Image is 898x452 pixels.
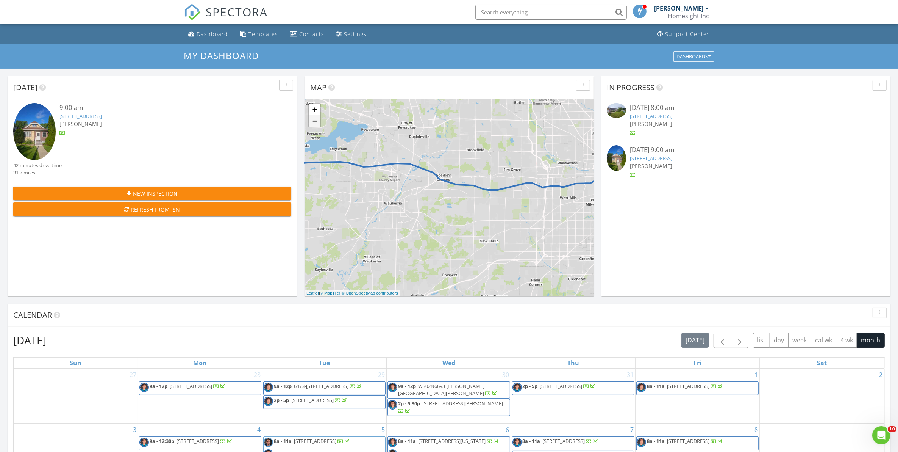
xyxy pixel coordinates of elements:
a: 9a - 12p [STREET_ADDRESS] [150,383,226,389]
img: davecircle.png [264,438,273,447]
a: Saturday [815,358,828,368]
a: [DATE] 8:00 am [STREET_ADDRESS] [PERSON_NAME] [607,103,885,137]
td: Go to July 31, 2025 [511,369,635,424]
iframe: Intercom live chat [872,426,890,444]
span: [STREET_ADDRESS] [294,438,336,444]
span: 6473-[STREET_ADDRESS] [294,383,348,389]
a: Go to August 5, 2025 [380,424,386,436]
span: [STREET_ADDRESS] [170,383,212,389]
span: Calendar [13,310,52,320]
a: [DATE] 9:00 am [STREET_ADDRESS] [PERSON_NAME] [607,145,885,179]
a: 2p - 5p [STREET_ADDRESS] [274,397,348,403]
a: Dashboard [186,27,231,41]
div: [PERSON_NAME] [654,5,704,12]
a: Go to August 4, 2025 [256,424,262,436]
a: Contacts [287,27,328,41]
div: | [305,290,400,297]
td: Go to July 30, 2025 [387,369,511,424]
a: 8a - 11a [STREET_ADDRESS] [647,438,724,444]
a: 2p - 5:30p [STREET_ADDRESS][PERSON_NAME] [387,399,510,416]
a: 9:00 am [STREET_ADDRESS] [PERSON_NAME] 42 minutes drive time 31.7 miles [13,103,291,176]
span: Map [310,82,326,93]
span: 8a - 11a [647,438,665,444]
a: Sunday [68,358,83,368]
span: [STREET_ADDRESS] [667,438,709,444]
a: 9a - 12:30p [STREET_ADDRESS] [150,438,233,444]
td: Go to July 28, 2025 [138,369,262,424]
td: Go to August 2, 2025 [760,369,884,424]
a: Leaflet [306,291,319,295]
span: New Inspection [133,190,178,198]
a: Go to July 29, 2025 [376,369,386,381]
img: 9295529%2Fcover_photos%2FfzOWpEBmIeVPV2V81w0L%2Fsmall.jpeg [607,103,626,118]
span: [PERSON_NAME] [630,162,672,169]
img: new_circles1.jpg [512,438,522,447]
span: 9a - 12:30p [150,438,174,444]
button: week [788,333,811,348]
img: new_circles1.jpg [512,383,522,392]
span: SPECTORA [206,4,268,20]
span: 9a - 12p [150,383,167,389]
input: Search everything... [475,5,627,20]
button: Dashboards [673,51,714,62]
img: new_circles1.jpg [637,438,646,447]
a: 8a - 11a [STREET_ADDRESS] [647,383,724,389]
button: Next month [731,333,749,348]
a: Go to July 30, 2025 [501,369,511,381]
a: SPECTORA [184,10,268,26]
span: 8a - 11a [647,383,665,389]
span: 8a - 11a [523,438,540,444]
span: 9a - 12p [274,383,292,389]
div: [DATE] 9:00 am [630,145,862,155]
a: 2p - 5p [STREET_ADDRESS] [523,383,597,389]
div: Templates [249,30,278,38]
img: new_circles1.jpg [264,383,273,392]
span: 8a - 11a [274,438,292,444]
div: 31.7 miles [13,169,62,176]
td: Go to July 27, 2025 [14,369,138,424]
button: day [770,333,789,348]
span: 9a - 12p [398,383,416,389]
span: My Dashboard [184,49,259,62]
td: Go to July 29, 2025 [262,369,387,424]
div: Settings [344,30,367,38]
span: 10 [888,426,896,432]
img: 9315052%2Fcover_photos%2FqIhU83a9reoDz4hRgCpq%2Fsmall.jpeg [13,103,56,160]
span: [STREET_ADDRESS] [291,397,334,403]
a: [STREET_ADDRESS] [630,155,672,162]
div: 42 minutes drive time [13,162,62,169]
a: [STREET_ADDRESS] [630,113,672,119]
button: list [753,333,770,348]
a: Go to August 8, 2025 [753,424,759,436]
a: Zoom in [309,104,320,115]
a: Settings [334,27,370,41]
a: © OpenStreetMap contributors [342,291,398,295]
img: The Best Home Inspection Software - Spectora [184,4,201,20]
span: [STREET_ADDRESS] [540,383,583,389]
a: 8a - 11a [STREET_ADDRESS] [274,438,351,444]
a: 8a - 11a [STREET_ADDRESS][US_STATE] [398,438,500,444]
h2: [DATE] [13,333,46,348]
div: Homesight Inc [668,12,709,20]
div: [DATE] 8:00 am [630,103,862,113]
a: [STREET_ADDRESS] [59,113,102,119]
a: 2p - 5:30p [STREET_ADDRESS][PERSON_NAME] [398,400,503,414]
div: Support Center [665,30,710,38]
td: Go to August 1, 2025 [635,369,759,424]
a: Go to August 3, 2025 [131,424,138,436]
span: W302N6693 [PERSON_NAME][GEOGRAPHIC_DATA][PERSON_NAME] [398,383,484,397]
a: Go to July 31, 2025 [625,369,635,381]
div: Refresh from ISN [19,206,285,213]
button: Previous month [714,333,731,348]
a: Go to August 1, 2025 [753,369,759,381]
a: 9a - 12p W302N6693 [PERSON_NAME][GEOGRAPHIC_DATA][PERSON_NAME] [387,381,510,399]
span: 8a - 11a [398,438,416,444]
div: Contacts [300,30,325,38]
a: 8a - 11a [STREET_ADDRESS] [636,436,759,450]
a: Monday [192,358,208,368]
a: Go to August 7, 2025 [629,424,635,436]
span: [STREET_ADDRESS] [176,438,219,444]
a: Go to August 9, 2025 [878,424,884,436]
a: 9a - 12p 6473-[STREET_ADDRESS] [274,383,363,389]
a: 9a - 12p [STREET_ADDRESS] [139,381,261,395]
